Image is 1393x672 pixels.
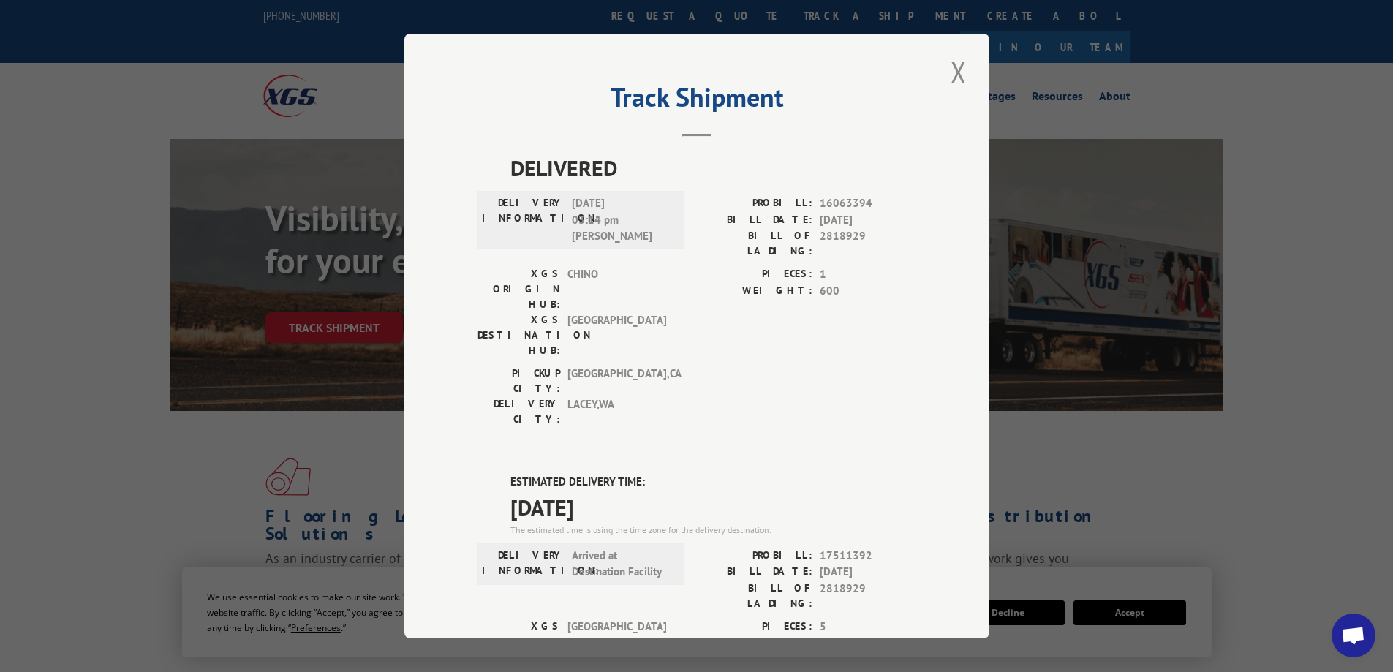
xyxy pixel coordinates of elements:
[697,283,812,300] label: WEIGHT:
[820,266,916,283] span: 1
[697,212,812,229] label: BILL DATE:
[697,581,812,611] label: BILL OF LADING:
[572,548,671,581] span: Arrived at Destination Facility
[510,474,916,491] label: ESTIMATED DELIVERY TIME:
[567,366,666,396] span: [GEOGRAPHIC_DATA] , CA
[820,228,916,259] span: 2818929
[567,619,666,665] span: [GEOGRAPHIC_DATA]
[820,283,916,300] span: 600
[510,491,916,524] span: [DATE]
[697,195,812,212] label: PROBILL:
[510,524,916,537] div: The estimated time is using the time zone for the delivery destination.
[477,366,560,396] label: PICKUP CITY:
[697,635,812,652] label: WEIGHT:
[820,212,916,229] span: [DATE]
[820,635,916,652] span: 1726
[482,195,565,245] label: DELIVERY INFORMATION:
[477,396,560,427] label: DELIVERY CITY:
[697,228,812,259] label: BILL OF LADING:
[510,151,916,184] span: DELIVERED
[477,266,560,312] label: XGS ORIGIN HUB:
[482,548,565,581] label: DELIVERY INFORMATION:
[572,195,671,245] span: [DATE] 03:14 pm [PERSON_NAME]
[820,195,916,212] span: 16063394
[477,619,560,665] label: XGS ORIGIN HUB:
[946,52,971,92] button: Close modal
[567,396,666,427] span: LACEY , WA
[697,619,812,635] label: PIECES:
[697,564,812,581] label: BILL DATE:
[567,266,666,312] span: CHINO
[820,581,916,611] span: 2818929
[820,619,916,635] span: 5
[477,312,560,358] label: XGS DESTINATION HUB:
[477,87,916,115] h2: Track Shipment
[820,564,916,581] span: [DATE]
[697,548,812,565] label: PROBILL:
[820,548,916,565] span: 17511392
[567,312,666,358] span: [GEOGRAPHIC_DATA]
[1332,614,1375,657] a: Open chat
[697,266,812,283] label: PIECES:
